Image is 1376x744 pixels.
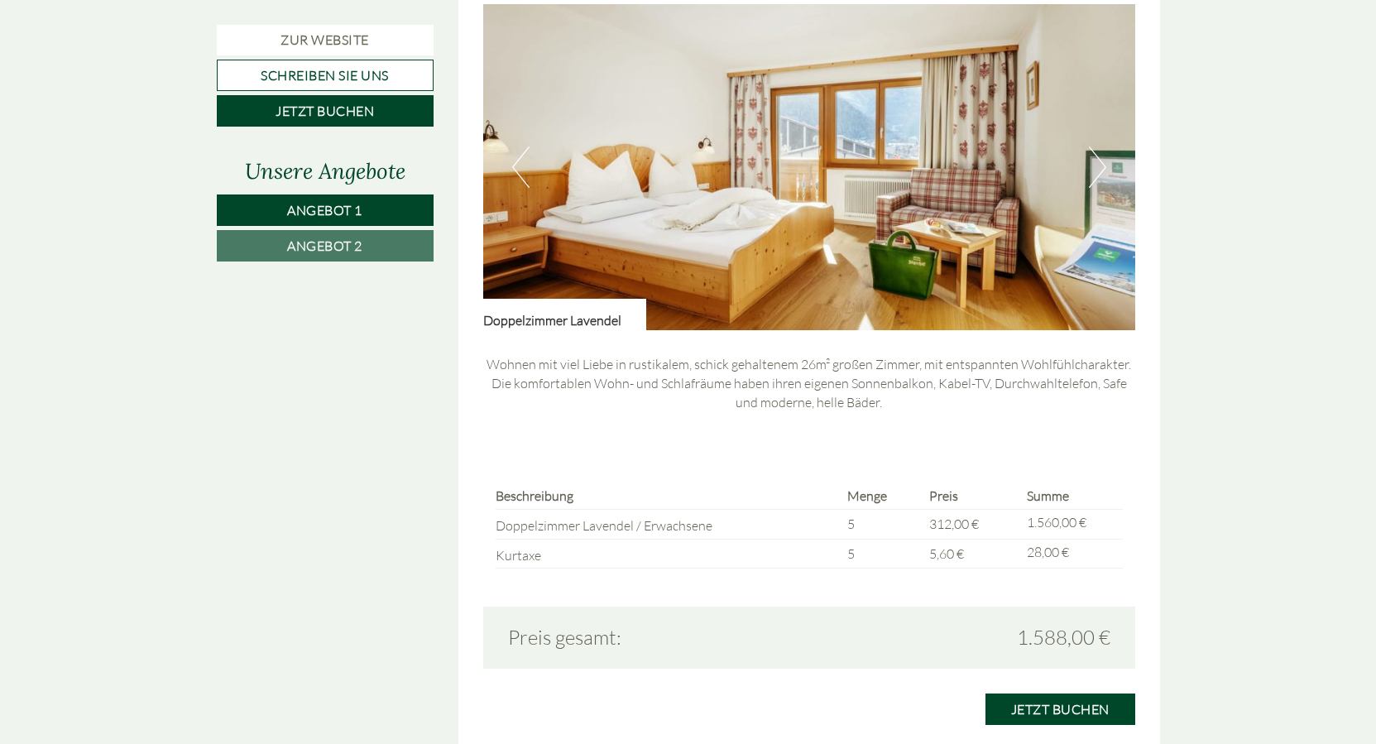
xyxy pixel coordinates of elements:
th: Preis [923,483,1019,509]
span: 5,60 € [929,545,964,562]
button: Previous [512,146,530,188]
div: Unsere Angebote [217,156,434,186]
button: Next [1089,146,1106,188]
div: Preis gesamt: [496,623,809,651]
a: Jetzt buchen [985,694,1135,725]
th: Menge [841,483,923,509]
img: image [483,4,1135,330]
span: Angebot 1 [287,202,362,218]
td: Kurtaxe [496,539,841,569]
span: 312,00 € [929,516,979,532]
a: Schreiben Sie uns [217,60,434,91]
td: Doppelzimmer Lavendel / Erwachsene [496,509,841,539]
th: Summe [1020,483,1123,509]
td: 5 [841,539,923,569]
span: Angebot 2 [287,238,362,254]
div: Doppelzimmer Lavendel [483,299,646,330]
th: Beschreibung [496,483,841,509]
a: Zur Website [217,25,434,55]
span: 1.588,00 € [1017,623,1110,651]
td: 1.560,00 € [1020,509,1123,539]
p: Wohnen mit viel Liebe in rustikalem, schick gehaltenem 26m² großen Zimmer, mit entspannten Wohlfü... [483,355,1135,412]
td: 28,00 € [1020,539,1123,569]
a: Jetzt buchen [217,95,434,127]
td: 5 [841,509,923,539]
